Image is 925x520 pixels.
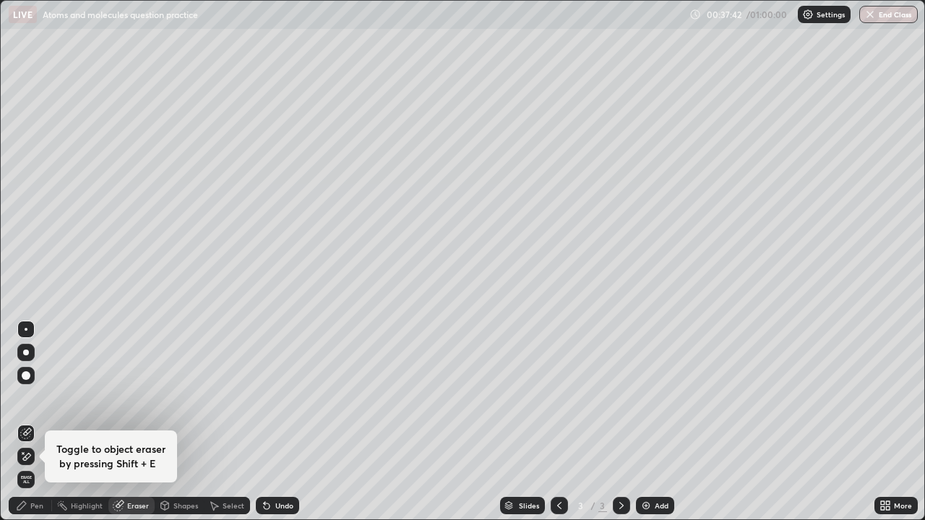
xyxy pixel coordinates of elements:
div: Slides [519,502,539,509]
div: 3 [598,499,607,512]
div: Select [223,502,244,509]
p: Settings [817,11,845,18]
div: More [894,502,912,509]
img: add-slide-button [640,500,652,511]
img: end-class-cross [864,9,876,20]
div: Pen [30,502,43,509]
div: Undo [275,502,293,509]
p: Atoms and molecules question practice [43,9,198,20]
div: Highlight [71,502,103,509]
div: Add [655,502,668,509]
div: / [591,501,595,510]
p: LIVE [13,9,33,20]
button: End Class [859,6,918,23]
div: Shapes [173,502,198,509]
span: Erase all [18,475,34,484]
img: class-settings-icons [802,9,814,20]
h4: Toggle to object eraser by pressing Shift + E [56,442,165,471]
div: 3 [574,501,588,510]
div: Eraser [127,502,149,509]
